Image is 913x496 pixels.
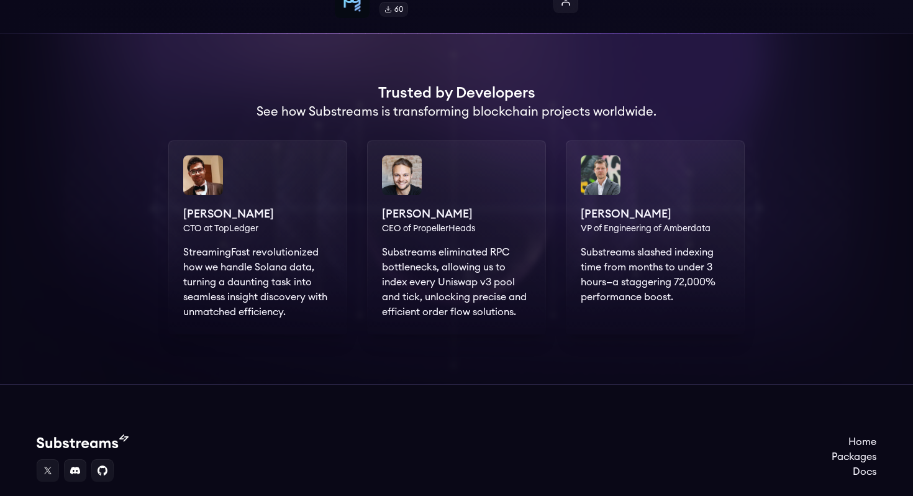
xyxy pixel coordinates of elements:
[832,434,876,449] a: Home
[832,449,876,464] a: Packages
[378,83,535,103] h1: Trusted by Developers
[379,2,408,17] div: 60
[257,103,656,121] h2: See how Substreams is transforming blockchain projects worldwide.
[37,434,129,449] img: Substream's logo
[832,464,876,479] a: Docs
